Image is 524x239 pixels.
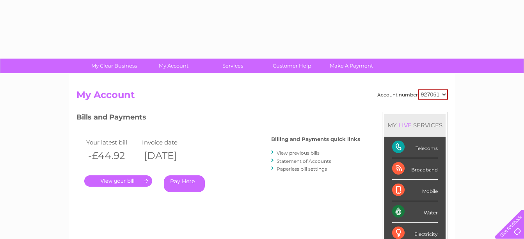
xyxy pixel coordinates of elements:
a: Services [201,59,265,73]
h2: My Account [76,89,448,104]
a: Make A Payment [319,59,384,73]
div: Telecoms [392,137,438,158]
th: [DATE] [140,148,196,164]
div: MY SERVICES [384,114,446,136]
a: My Clear Business [82,59,146,73]
td: Invoice date [140,137,196,148]
div: Broadband [392,158,438,180]
a: Statement of Accounts [277,158,331,164]
div: Water [392,201,438,223]
div: Account number [377,89,448,100]
a: My Account [141,59,206,73]
h3: Bills and Payments [76,112,360,125]
a: View previous bills [277,150,320,156]
a: Customer Help [260,59,324,73]
div: Mobile [392,180,438,201]
h4: Billing and Payments quick links [271,136,360,142]
td: Your latest bill [84,137,140,148]
th: -£44.92 [84,148,140,164]
a: Paperless bill settings [277,166,327,172]
div: LIVE [397,121,413,129]
a: Pay Here [164,175,205,192]
a: . [84,175,152,187]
